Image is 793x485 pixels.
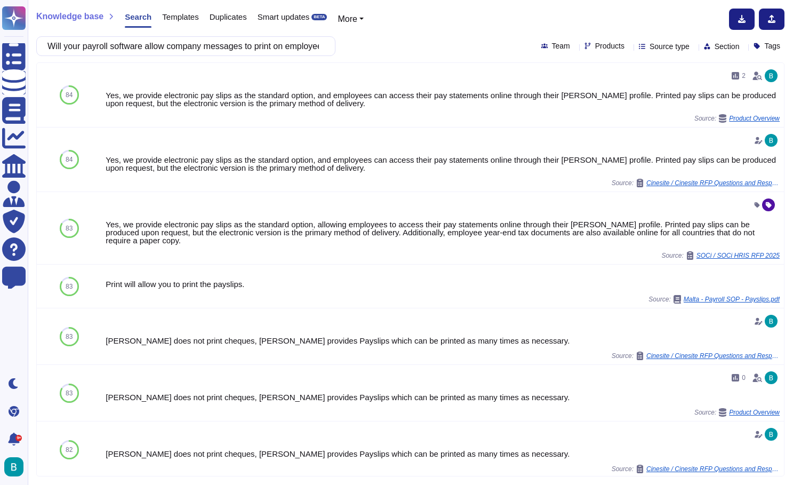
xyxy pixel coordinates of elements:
[552,42,570,50] span: Team
[646,180,780,186] span: Cinesite / Cinesite RFP Questions and Responses [PERSON_NAME]
[106,393,780,401] div: [PERSON_NAME] does not print cheques, [PERSON_NAME] provides Payslips which can be printed as man...
[694,408,780,417] span: Source:
[595,42,624,50] span: Products
[106,450,780,458] div: [PERSON_NAME] does not print cheques, [PERSON_NAME] provides Payslips which can be printed as man...
[742,375,746,381] span: 0
[764,42,780,50] span: Tags
[765,315,778,328] img: user
[742,73,746,79] span: 2
[729,115,780,122] span: Product Overview
[106,280,780,288] div: Print will allow you to print the payslips.
[729,409,780,416] span: Product Overview
[715,43,740,50] span: Section
[2,455,31,479] button: user
[15,435,22,441] div: 9+
[210,13,247,21] span: Duplicates
[125,13,151,21] span: Search
[696,252,780,259] span: SOCi / SOCi HRIS RFP 2025
[66,156,73,163] span: 84
[612,352,780,360] span: Source:
[36,12,103,21] span: Knowledge base
[162,13,198,21] span: Templates
[694,114,780,123] span: Source:
[338,14,357,23] span: More
[106,91,780,107] div: Yes, we provide electronic pay slips as the standard option, and employees can access their pay s...
[648,295,780,304] span: Source:
[612,179,780,187] span: Source:
[311,14,327,20] div: BETA
[66,447,73,453] span: 82
[106,156,780,172] div: Yes, we provide electronic pay slips as the standard option, and employees can access their pay s...
[66,92,73,98] span: 84
[765,428,778,441] img: user
[258,13,310,21] span: Smart updates
[66,225,73,232] span: 83
[765,69,778,82] img: user
[66,333,73,340] span: 83
[106,337,780,345] div: [PERSON_NAME] does not print cheques, [PERSON_NAME] provides Payslips which can be printed as man...
[4,457,23,476] img: user
[646,353,780,359] span: Cinesite / Cinesite RFP Questions and Responses [PERSON_NAME]
[106,220,780,244] div: Yes, we provide electronic pay slips as the standard option, allowing employees to access their p...
[42,37,324,55] input: Search a question or template...
[661,251,780,260] span: Source:
[646,466,780,472] span: Cinesite / Cinesite RFP Questions and Responses [PERSON_NAME]
[765,134,778,147] img: user
[66,283,73,290] span: 83
[650,43,690,50] span: Source type
[684,296,780,303] span: Malta - Payroll SOP - Payslips.pdf
[66,390,73,396] span: 83
[765,371,778,384] img: user
[338,13,364,26] button: More
[612,465,780,473] span: Source:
